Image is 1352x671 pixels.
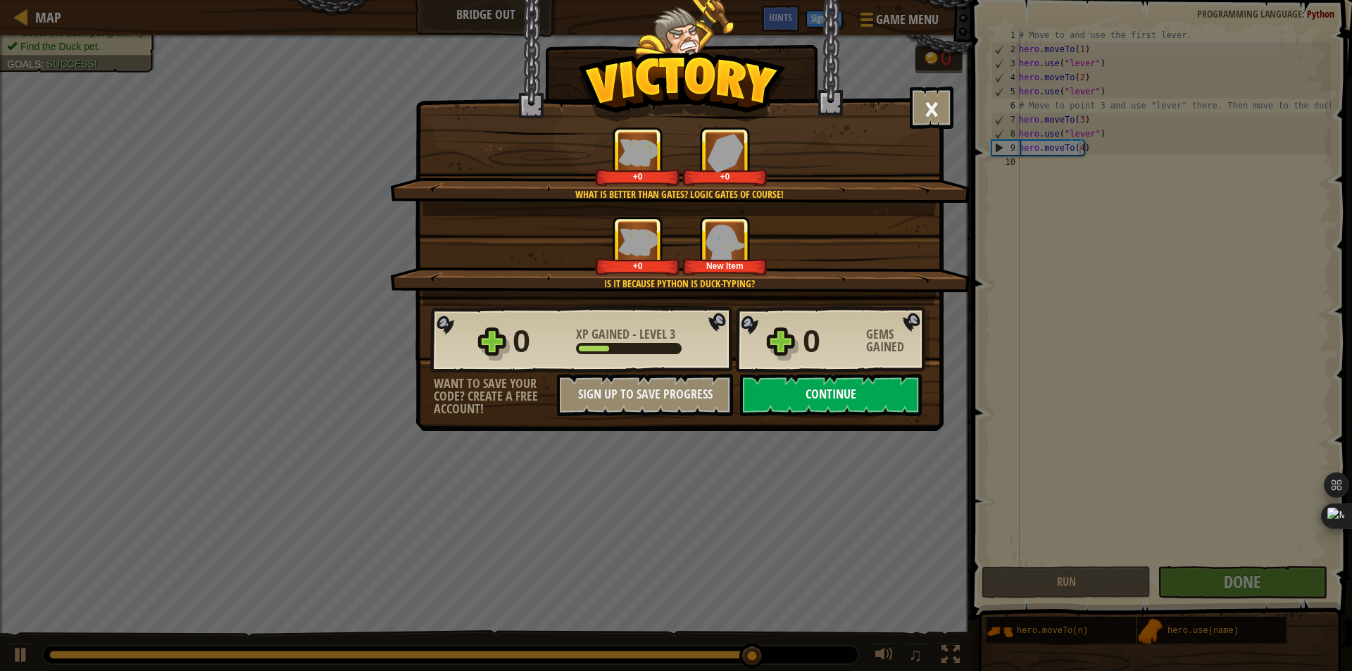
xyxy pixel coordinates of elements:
div: 0 [513,319,568,364]
img: New Item [706,222,744,261]
div: +0 [598,261,677,271]
button: × [910,87,953,129]
div: Is it because Python is duck-typing? [457,277,901,291]
span: 3 [670,325,675,343]
img: XP Gained [618,139,658,166]
div: What is better than gates? Logic gates of course! [457,187,901,201]
div: 0 [803,319,858,364]
button: Continue [740,374,922,416]
div: Want to save your code? Create a free account! [434,377,557,415]
img: Gems Gained [707,133,744,172]
button: Sign Up to Save Progress [557,374,733,416]
img: Victory [578,52,786,123]
div: +0 [598,171,677,182]
span: Level [637,325,670,343]
div: Gems Gained [866,328,930,353]
div: +0 [685,171,765,182]
div: - [576,328,675,341]
div: New Item [685,261,765,271]
span: XP Gained [576,325,632,343]
img: XP Gained [618,228,658,256]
